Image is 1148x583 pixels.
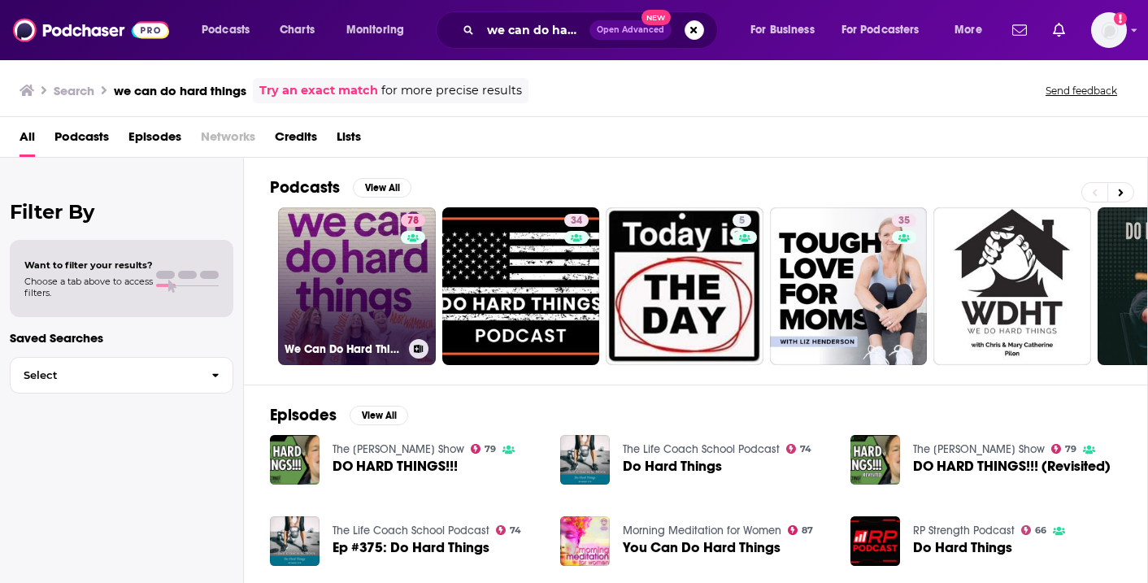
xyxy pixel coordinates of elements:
span: 78 [407,213,419,229]
a: 34 [564,214,589,227]
a: The Russell Brunson Show [333,442,464,456]
a: 74 [496,525,522,535]
button: View All [350,406,408,425]
a: DO HARD THINGS!!! (Revisited) [913,459,1111,473]
a: Charts [269,17,324,43]
a: Ep #375: Do Hard Things [333,541,489,555]
img: Do Hard Things [560,435,610,485]
span: Monitoring [346,19,404,41]
img: Ep #375: Do Hard Things [270,516,320,566]
button: Select [10,357,233,394]
span: 35 [898,213,910,229]
span: 66 [1035,527,1046,534]
h2: Podcasts [270,177,340,198]
span: 74 [800,446,811,453]
span: 34 [571,213,582,229]
img: User Profile [1091,12,1127,48]
svg: Add a profile image [1114,12,1127,25]
span: Podcasts [202,19,250,41]
span: 74 [510,527,521,534]
a: 79 [471,444,497,454]
a: Try an exact match [259,81,378,100]
a: The Russell Brunson Show [913,442,1045,456]
input: Search podcasts, credits, & more... [481,17,589,43]
a: Show notifications dropdown [1006,16,1033,44]
span: 79 [485,446,496,453]
a: Show notifications dropdown [1046,16,1072,44]
span: Select [11,370,198,381]
button: open menu [335,17,425,43]
span: 87 [802,527,813,534]
span: Networks [201,124,255,157]
a: Episodes [128,124,181,157]
span: 79 [1065,446,1076,453]
a: 5 [606,207,763,365]
a: The Life Coach School Podcast [623,442,780,456]
p: Saved Searches [10,330,233,346]
img: Do Hard Things [850,516,900,566]
span: for more precise results [381,81,522,100]
a: RP Strength Podcast [913,524,1015,537]
span: Logged in as EvolveMKD [1091,12,1127,48]
a: PodcastsView All [270,177,411,198]
span: For Business [750,19,815,41]
button: open menu [943,17,1002,43]
span: Want to filter your results? [24,259,153,271]
a: Morning Meditation for Women [623,524,781,537]
a: Podcasts [54,124,109,157]
h3: we can do hard things [114,83,246,98]
div: Search podcasts, credits, & more... [451,11,733,49]
a: 87 [788,525,814,535]
h3: We Can Do Hard Things [285,342,402,356]
img: You Can Do Hard Things [560,516,610,566]
a: 5 [733,214,751,227]
a: 78 [401,214,425,227]
button: View All [353,178,411,198]
span: DO HARD THINGS!!! [333,459,458,473]
a: 79 [1051,444,1077,454]
a: The Life Coach School Podcast [333,524,489,537]
button: Show profile menu [1091,12,1127,48]
span: New [641,10,671,25]
span: For Podcasters [841,19,920,41]
a: You Can Do Hard Things [623,541,781,555]
button: open menu [831,17,943,43]
a: Do Hard Things [913,541,1012,555]
img: DO HARD THINGS!!! [270,435,320,485]
button: Open AdvancedNew [589,20,672,40]
a: 74 [786,444,812,454]
img: Podchaser - Follow, Share and Rate Podcasts [13,15,169,46]
a: Credits [275,124,317,157]
a: 34 [442,207,600,365]
img: DO HARD THINGS!!! (Revisited) [850,435,900,485]
span: Choose a tab above to access filters. [24,276,153,298]
a: 35 [892,214,916,227]
a: 66 [1021,525,1047,535]
a: EpisodesView All [270,405,408,425]
a: Do Hard Things [623,459,722,473]
span: Open Advanced [597,26,664,34]
span: Charts [280,19,315,41]
button: open menu [739,17,835,43]
a: Lists [337,124,361,157]
button: Send feedback [1041,84,1122,98]
span: More [954,19,982,41]
a: All [20,124,35,157]
a: 78We Can Do Hard Things [278,207,436,365]
span: 5 [739,213,745,229]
